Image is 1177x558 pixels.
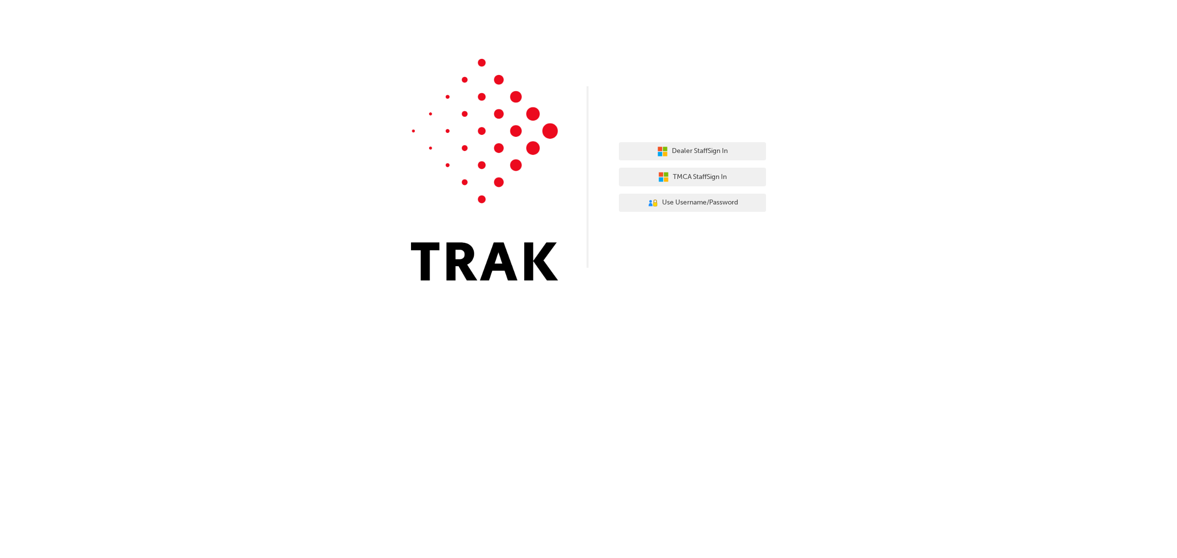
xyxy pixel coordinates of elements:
span: TMCA Staff Sign In [673,172,727,183]
button: Dealer StaffSign In [619,142,766,161]
button: Use Username/Password [619,194,766,212]
span: Dealer Staff Sign In [672,146,728,157]
span: Use Username/Password [662,197,738,208]
img: Trak [411,59,558,280]
button: TMCA StaffSign In [619,168,766,186]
